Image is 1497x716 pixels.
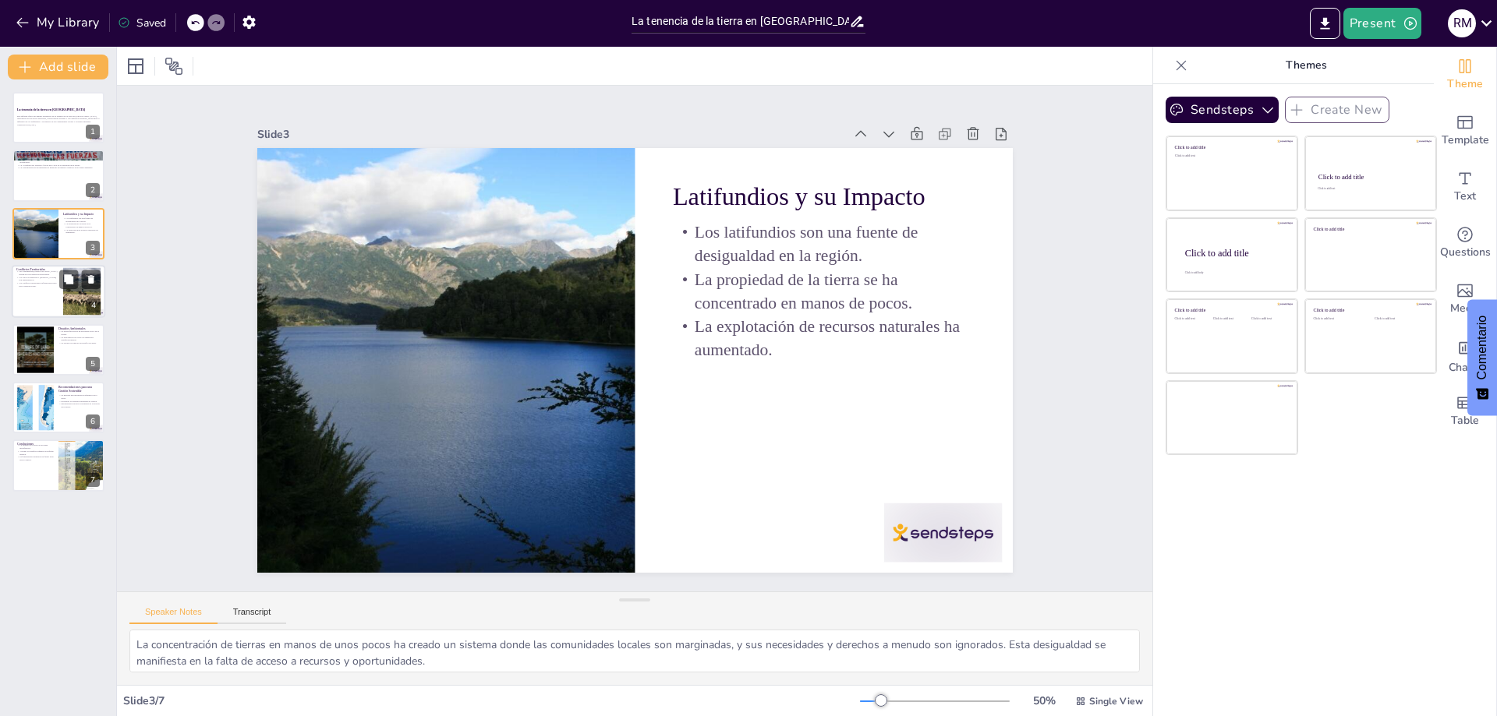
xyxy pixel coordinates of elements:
[86,357,100,371] div: 5
[12,439,104,491] div: 7
[1089,695,1143,707] span: Single View
[58,326,100,330] p: Desafíos Ambientales
[1314,308,1425,313] div: Click to add title
[1318,188,1421,191] div: Click to add text
[165,57,183,76] span: Position
[17,444,54,450] p: La tenencia de la tierra es un tema multifacético.
[63,212,100,217] p: Latifundios y su Impacto
[17,163,100,166] p: La "Conquista del Desierto" fue un hito clave en la distribución de tierras.
[12,92,104,143] div: 1
[1185,271,1283,274] div: Click to add body
[1175,308,1286,313] div: Click to add title
[12,10,106,35] button: My Library
[738,231,1003,437] p: Latifundios y su Impacto
[86,183,100,197] div: 2
[58,330,100,335] p: La desertificación es un problema crítico en la región.
[1440,244,1491,261] span: Questions
[17,442,54,446] p: Conclusiones
[1434,103,1496,159] div: Add ready made slides
[12,382,104,433] div: 6
[1447,76,1483,93] span: Theme
[16,267,58,272] p: Conflictos Territoriales
[86,241,100,255] div: 3
[1343,8,1421,39] button: Present
[1448,8,1476,39] button: R M
[1310,8,1340,39] button: Export to PowerPoint
[1166,97,1279,123] button: Sendsteps
[58,400,100,403] p: Fortalecer los derechos indígenas es crucial.
[1318,173,1422,181] div: Click to add title
[12,324,104,376] div: 5
[87,299,101,313] div: 4
[652,341,924,557] p: La explotación de recursos naturales ha aumentado.
[17,152,100,157] p: Introducción a la Tenencia de la Tierra
[16,270,58,276] p: Las comunidades [DEMOGRAPHIC_DATA] luchan por sus derechos territoriales.
[58,394,100,400] p: Se necesita una distribución equitativa de la tierra.
[1448,9,1476,37] div: R M
[1434,271,1496,327] div: Add images, graphics, shapes or video
[12,265,105,318] div: 4
[123,54,148,79] div: Layout
[17,108,85,111] strong: La tenencia de la tierra en [GEOGRAPHIC_DATA]
[1434,47,1496,103] div: Change the overall theme
[1213,317,1248,321] div: Click to add text
[17,450,54,456] p: Abordar los desafíos requiere un enfoque integral.
[1175,145,1286,150] div: Click to add title
[1442,132,1489,149] span: Template
[86,473,100,487] div: 7
[63,222,100,227] p: La propiedad de la tierra se ha concentrado en manos de pocos.
[1025,693,1063,708] div: 50 %
[1434,159,1496,215] div: Add text boxes
[129,630,1140,672] textarea: La concentración de tierras en manos de unos pocos ha creado un sistema donde las comunidades loc...
[1454,188,1476,205] span: Text
[1185,247,1285,258] div: Click to add title
[12,208,104,259] div: 3
[63,217,100,222] p: Los latifundios son una fuente de desigualdad en la región.
[1251,317,1286,321] div: Click to add text
[82,270,101,289] button: Delete Slide
[1175,317,1210,321] div: Click to add text
[1194,47,1418,84] p: Themes
[86,414,100,429] div: 6
[1285,97,1389,123] button: Create New
[1314,317,1363,321] div: Click to add text
[218,607,287,624] button: Transcript
[17,157,100,163] p: La historia de la tenencia de la tierra en [GEOGRAPHIC_DATA] está marcada por la desigualdad.
[17,115,100,123] p: Este informe ofrece un análisis exhaustivo de la tenencia de la tierra en [GEOGRAPHIC_DATA], cent...
[58,341,100,344] p: La escasez de agua es un desafío creciente.
[1475,316,1488,380] font: Comentario
[1375,317,1424,321] div: Click to add text
[16,282,58,287] p: Los conflictos territoriales reflejan una lucha por la justicia social.
[1449,359,1481,376] span: Charts
[59,270,78,289] button: Duplicate Slide
[58,385,100,393] p: Recomendaciones para una Gestión Sostenible
[17,166,100,169] p: La concentración de propiedades ha generado un impacto negativo en el medio ambiente.
[8,55,108,79] button: Add slide
[1450,300,1481,317] span: Media
[58,403,100,408] p: Implementar prácticas sostenibles en la gestión de recursos.
[123,693,860,708] div: Slide 3 / 7
[707,265,979,481] p: Los latifundios son una fuente de desigualdad en la región.
[129,607,218,624] button: Speaker Notes
[1175,154,1286,158] div: Click to add text
[1434,215,1496,271] div: Get real-time input from your audience
[679,303,951,519] p: La propiedad de la tierra se ha concentrado en manos de pocos.
[1467,300,1497,416] button: Comentarios - Mostrar encuesta
[12,150,104,201] div: 2
[86,125,100,139] div: 1
[17,123,100,126] p: Generated with [URL]
[118,16,166,30] div: Saved
[1434,383,1496,439] div: Add a table
[63,228,100,234] p: La explotación de recursos naturales ha aumentado.
[58,336,100,341] p: La degradación del suelo ha aumentado significativamente.
[17,456,54,461] p: Es fundamental garantizar un futuro justo para la región.
[16,276,58,281] p: Los casos de Benetton y [PERSON_NAME] son emblemáticos.
[1314,226,1425,231] div: Click to add title
[632,10,849,33] input: Insert title
[1434,327,1496,383] div: Add charts and graphs
[1451,412,1479,429] span: Table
